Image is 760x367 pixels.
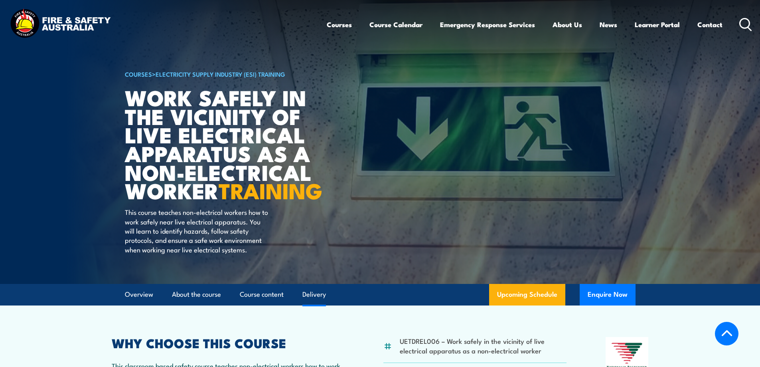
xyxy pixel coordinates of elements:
strong: TRAINING [219,173,322,206]
a: Course content [240,284,284,305]
button: Enquire Now [580,284,636,306]
h1: Work safely in the vicinity of live electrical apparatus as a non-electrical worker [125,88,322,200]
a: Emergency Response Services [440,14,535,35]
a: Overview [125,284,153,305]
a: Courses [327,14,352,35]
a: Upcoming Schedule [489,284,565,306]
a: About Us [553,14,582,35]
a: News [600,14,617,35]
a: Electricity Supply Industry (ESI) Training [156,69,285,78]
a: Learner Portal [635,14,680,35]
h6: > [125,69,322,79]
a: About the course [172,284,221,305]
li: UETDREL006 – Work safely in the vicinity of live electrical apparatus as a non-electrical worker [400,336,567,355]
p: This course teaches non-electrical workers how to work safely near live electrical apparatus. You... [125,207,270,254]
h2: WHY CHOOSE THIS COURSE [112,337,345,348]
a: COURSES [125,69,152,78]
a: Course Calendar [369,14,422,35]
a: Delivery [302,284,326,305]
a: Contact [697,14,722,35]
